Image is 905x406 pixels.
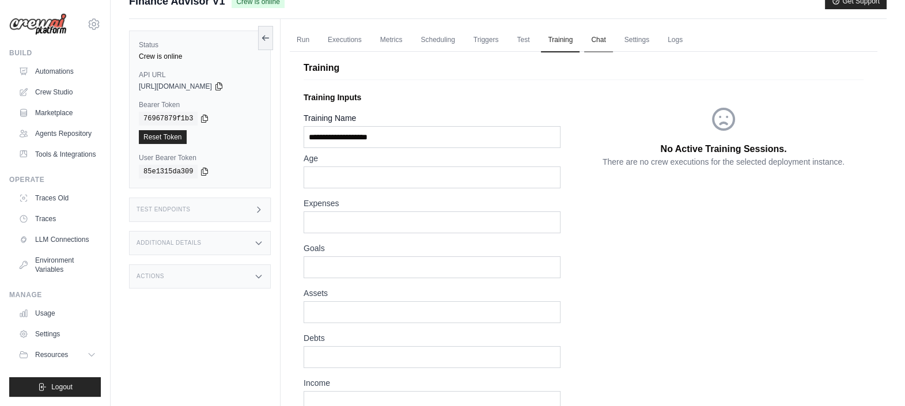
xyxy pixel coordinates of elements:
[51,382,73,392] span: Logout
[290,28,316,52] a: Run
[9,48,101,58] div: Build
[603,156,845,168] p: There are no crew executions for the selected deployment instance.
[14,210,101,228] a: Traces
[373,28,410,52] a: Metrics
[9,175,101,184] div: Operate
[304,112,561,124] label: Training Name
[14,104,101,122] a: Marketplace
[139,40,261,50] label: Status
[14,145,101,164] a: Tools & Integrations
[139,52,261,61] div: Crew is online
[14,230,101,249] a: LLM Connections
[467,28,506,52] a: Triggers
[847,351,905,406] iframe: Chat Widget
[660,142,786,156] p: No Active Training Sessions.
[304,242,561,254] label: Goals
[541,28,580,52] a: Training
[14,124,101,143] a: Agents Repository
[139,165,198,179] code: 85e1315da309
[304,61,864,75] p: Training
[14,251,101,279] a: Environment Variables
[304,287,561,299] label: Assets
[14,189,101,207] a: Traces Old
[304,377,561,389] label: Income
[584,28,612,52] a: Chat
[139,153,261,162] label: User Bearer Token
[139,130,187,144] a: Reset Token
[414,28,461,52] a: Scheduling
[304,198,561,209] label: Expenses
[304,92,584,103] p: Training Inputs
[14,325,101,343] a: Settings
[14,304,101,322] a: Usage
[304,332,561,344] label: Debts
[139,70,261,79] label: API URL
[321,28,369,52] a: Executions
[661,28,690,52] a: Logs
[137,273,164,280] h3: Actions
[9,290,101,299] div: Manage
[14,62,101,81] a: Automations
[510,28,536,52] a: Test
[137,240,201,246] h3: Additional Details
[35,350,68,359] span: Resources
[304,153,561,164] label: Age
[139,82,212,91] span: [URL][DOMAIN_NAME]
[14,346,101,364] button: Resources
[137,206,191,213] h3: Test Endpoints
[9,13,67,36] img: Logo
[139,100,261,109] label: Bearer Token
[618,28,656,52] a: Settings
[139,112,198,126] code: 76967879f1b3
[9,377,101,397] button: Logout
[14,83,101,101] a: Crew Studio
